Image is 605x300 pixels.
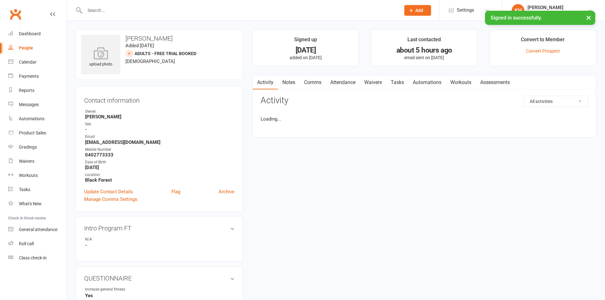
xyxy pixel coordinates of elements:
div: [DATE] [258,47,353,54]
a: Workouts [446,75,476,90]
strong: 0402773333 [85,152,234,158]
a: Dashboard [8,27,66,41]
span: Settings [457,3,474,17]
a: Calendar [8,55,66,69]
div: KH [512,4,524,17]
div: [PERSON_NAME] [527,5,587,10]
div: Calendar [19,59,37,65]
div: Email [85,134,234,140]
div: about 5 hours ago [377,47,471,54]
div: Automations [19,116,44,121]
a: Automations [408,75,446,90]
div: Increase general fitness [85,286,137,292]
a: Clubworx [8,6,23,22]
div: Tasks [19,187,30,192]
a: Product Sales [8,126,66,140]
a: Payments [8,69,66,83]
h3: Contact information [84,94,234,104]
div: N/A [85,236,137,242]
div: Date of Birth [85,159,234,165]
h3: [PERSON_NAME] [81,35,238,42]
div: Sex [85,121,234,127]
a: Gradings [8,140,66,154]
p: email sent on [DATE] [377,55,471,60]
div: People [19,45,33,50]
button: × [583,11,594,24]
a: Notes [278,75,300,90]
div: Product Sales [19,130,46,135]
a: Activity [253,75,278,90]
a: Class kiosk mode [8,251,66,265]
li: Loading... [261,115,588,123]
div: Gradings [19,144,37,150]
p: added on [DATE] [258,55,353,60]
a: Assessments [476,75,514,90]
a: What's New [8,197,66,211]
div: Last contacted [407,36,441,47]
div: Owner [85,109,234,115]
a: Reports [8,83,66,98]
div: Workouts [19,173,38,178]
a: People [8,41,66,55]
a: Manage Comms Settings [84,195,137,203]
div: Class check-in [19,255,47,260]
div: Southside Muay Thai & Fitness [527,10,587,16]
strong: Black Forest [85,177,234,183]
span: Add [415,8,423,13]
a: General attendance kiosk mode [8,223,66,237]
strong: Yes [85,293,234,298]
div: upload photo [81,47,120,68]
span: [DEMOGRAPHIC_DATA] [125,59,175,64]
a: Roll call [8,237,66,251]
time: Added [DATE] [125,43,154,48]
h3: Activity [261,96,588,105]
span: Signed in successfully. [491,15,542,21]
div: Signed up [294,36,317,47]
div: Mobile Number [85,147,234,153]
a: Tasks [8,183,66,197]
div: Location [85,172,234,178]
div: Dashboard [19,31,41,36]
div: Waivers [19,159,34,164]
div: Reports [19,88,34,93]
a: Archive [219,188,234,195]
div: What's New [19,201,42,206]
strong: [DATE] [85,165,234,170]
a: Convert Prospect [526,48,560,54]
span: Adults - Free Trial Booked [135,51,196,56]
a: Update Contact Details [84,188,133,195]
h3: Intro Program FT [84,225,234,232]
button: Add [404,5,431,16]
strong: - [85,242,234,248]
a: Comms [300,75,326,90]
strong: - [85,127,234,132]
a: Messages [8,98,66,112]
a: Automations [8,112,66,126]
a: Attendance [326,75,360,90]
a: Tasks [386,75,408,90]
a: Flag [171,188,180,195]
div: Roll call [19,241,34,246]
div: General attendance [19,227,57,232]
strong: [EMAIL_ADDRESS][DOMAIN_NAME] [85,139,234,145]
input: Search... [83,6,396,15]
a: Workouts [8,168,66,183]
a: Waivers [8,154,66,168]
strong: [PERSON_NAME] [85,114,234,120]
div: Messages [19,102,39,107]
h3: QUESTIONNAIRE [84,275,234,282]
a: Waivers [360,75,386,90]
div: Convert to Member [521,36,565,47]
div: Payments [19,74,39,79]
